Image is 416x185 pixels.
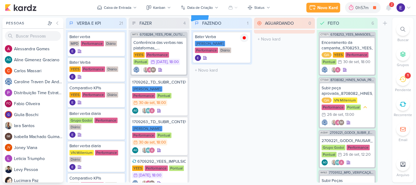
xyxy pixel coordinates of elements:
div: YEES [133,52,145,58]
div: Aline Gimenez Graciano [145,147,151,153]
p: AG [146,149,150,152]
div: Criador(a): Eduardo Quaresma [69,74,76,80]
img: Eduardo Quaresma [69,164,76,170]
li: Ctrl + F [392,23,414,43]
div: 26 de set [343,153,359,157]
div: Conferência das verbas nas plataformas_ 6708284_YEES_PDM_OUTUBRO [133,40,185,51]
div: 26 de set [327,113,343,117]
div: C a r l o s M a s s a r i [14,68,63,74]
p: Pendente [395,87,411,93]
img: Caroline Traven De Andrade [5,78,12,85]
p: IM [340,121,343,124]
div: Criador(a): Aline Gimenez Graciano [322,159,328,165]
div: Subir peça aprovada_8708082_HINES_NOVA_PROPOSTA_PARA_REUNIAO [322,85,373,96]
div: , 18:00 [359,60,370,64]
div: Aline Gimenez Graciano [335,159,341,165]
div: Pessoas [5,20,46,26]
div: Joney Viana [5,144,12,151]
span: AG841 [320,131,329,134]
div: Performance [347,145,370,150]
img: Leticia Triumpho [5,155,12,162]
div: QA [322,52,332,58]
img: Caroline Traven De Andrade [322,119,328,126]
div: Bater Verba [195,34,249,40]
p: AG [146,109,150,112]
div: Criador(a): Eduardo Quaresma [195,55,201,61]
img: Iara Santos [331,67,337,73]
p: AG [133,109,137,112]
div: C a r o l i n e T r a v e n D e A n d r a d e [14,79,63,85]
div: Performance [322,105,345,110]
div: Diário [106,66,118,72]
img: Distribuição Time Estratégico [5,89,12,96]
p: AG [133,149,137,152]
div: 6 [369,20,376,27]
div: [PERSON_NAME] [195,41,225,46]
button: Novo Kard [306,3,340,12]
div: Prioridade Média [362,104,368,110]
div: 30 de set [139,141,155,144]
div: Aline Gimenez Graciano [5,56,12,63]
div: Criador(a): Aline Gimenez Graciano [132,108,138,114]
img: Caroline Traven De Andrade [322,67,328,73]
div: J o n e y V i a n a [14,144,63,151]
img: Eduardo Quaresma [69,48,76,54]
div: Criador(a): Eduardo Quaresma [69,48,76,54]
div: A l e s s a n d r a G o m e s [14,46,63,52]
p: Buscar [397,37,409,43]
span: 2 [391,2,393,7]
div: , 18:00 [150,173,161,177]
p: JV [7,146,10,149]
div: Pontual [157,133,171,138]
img: Iara Santos [331,159,337,165]
div: Aline Gimenez Graciano [132,147,138,153]
div: Performance [132,93,155,98]
p: IM [152,69,155,72]
div: Diário [219,48,231,53]
input: Buscar Pessoas [5,31,61,41]
img: Alessandra Gomes [149,108,155,114]
div: L e t i c i a T r i u m p h o [14,155,63,162]
div: Pontual [322,152,337,157]
div: Grupo Godoi [322,145,345,150]
div: I s a b e l l a M a c h a d o G u i m a r ã e s [14,133,63,140]
p: Grupos [397,62,409,68]
span: 8708082_HINES_NOVA_PROPOSTA_PARA_REUNIAO [330,78,375,82]
img: Iara Santos [142,108,148,114]
div: 1709262_TD_SUBIR_CONTEUDO_SOCIAL_EM_PERFORMANCE_IADL [132,80,186,85]
div: Performance [82,66,105,72]
div: VN Millenium [69,150,94,155]
div: MPD [69,41,79,46]
div: I a r a S a n t o s [14,123,63,129]
div: F a b i o O l i v e i r a [14,101,63,107]
div: Pontual [133,59,148,65]
div: Fabio Oliveira [5,100,12,107]
span: 2709221_GODOI_SUBIR_EM_PERFORMANCE_PEÇA_ESTÁTICA_INTEGRAÇÃO_AB [330,131,375,134]
div: Isabella Machado Guimarães [5,133,12,140]
div: Isabella Machado Guimarães [150,67,156,73]
div: , 13:00 [343,113,354,117]
div: Performance [195,48,218,53]
div: 2709221_GODOI_PAUSAR_PEÇA_ESTÁTICA_INTEGRAÇÃO_AB [322,138,373,144]
div: Comparativo KPIs [69,176,123,181]
p: FO [6,102,11,105]
img: Iara Santos [142,147,148,153]
div: Performance [146,52,169,58]
div: A l i n e G i m e n e z G r a c i a n o [14,57,63,63]
img: Alessandra Gomes [335,67,341,73]
div: Aline Gimenez Graciano [145,108,151,114]
div: Pontual [346,105,361,110]
div: Novo Kard [317,5,338,11]
div: 21 [117,20,125,27]
p: IM [7,135,10,138]
span: 6708284_YEES_PDM_OUTUBRO [140,33,186,36]
span: 6708253_YEES_MANSÕES_SUBIR_PEÇAS_CAMPANHA [330,33,375,36]
img: Eduardo Quaresma [195,55,201,61]
img: Eduardo Quaresma [69,74,76,80]
div: Criador(a): Eduardo Quaresma [69,132,76,138]
div: Colaboradores: Iara Santos, Alessandra Gomes, Isabella Machado Guimarães [330,119,344,126]
div: L u c i m a r a P a z [14,177,63,184]
div: YEES [69,92,81,98]
div: Criador(a): Eduardo Quaresma [69,164,76,170]
div: Aline Gimenez Graciano [322,159,328,165]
